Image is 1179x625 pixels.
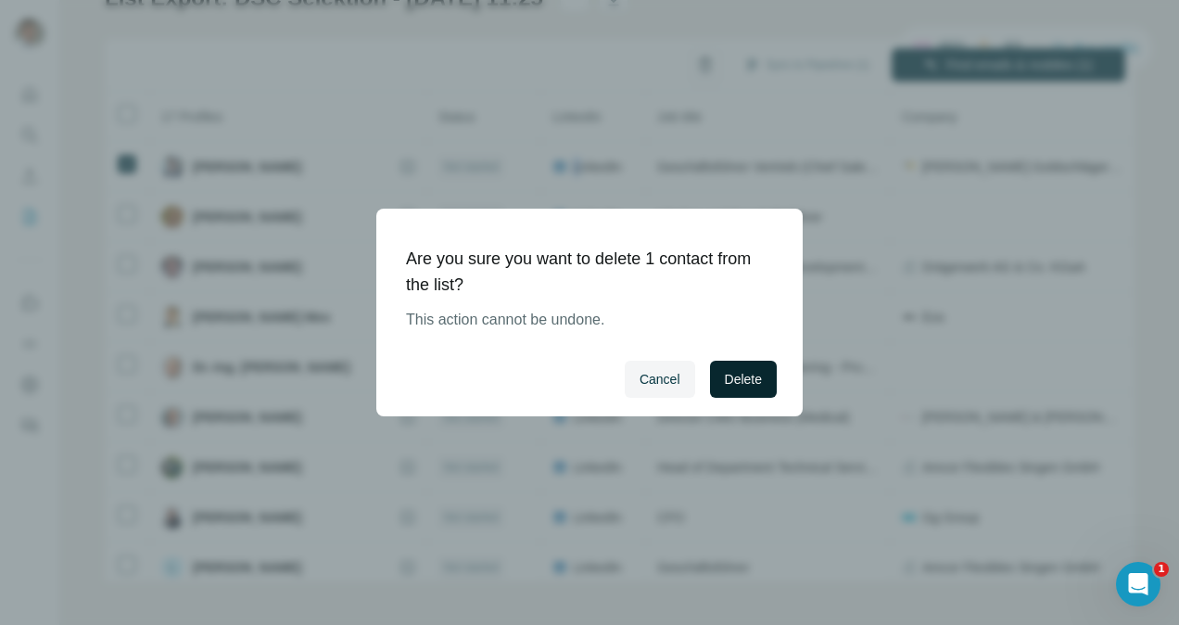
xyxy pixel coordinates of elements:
h1: Are you sure you want to delete 1 contact from the list? [406,246,758,298]
button: Cancel [625,361,695,398]
p: This action cannot be undone. [406,309,758,331]
span: Delete [725,370,762,389]
iframe: Intercom live chat [1116,562,1160,606]
span: Cancel [640,370,680,389]
button: Delete [710,361,777,398]
span: 1 [1154,562,1169,577]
